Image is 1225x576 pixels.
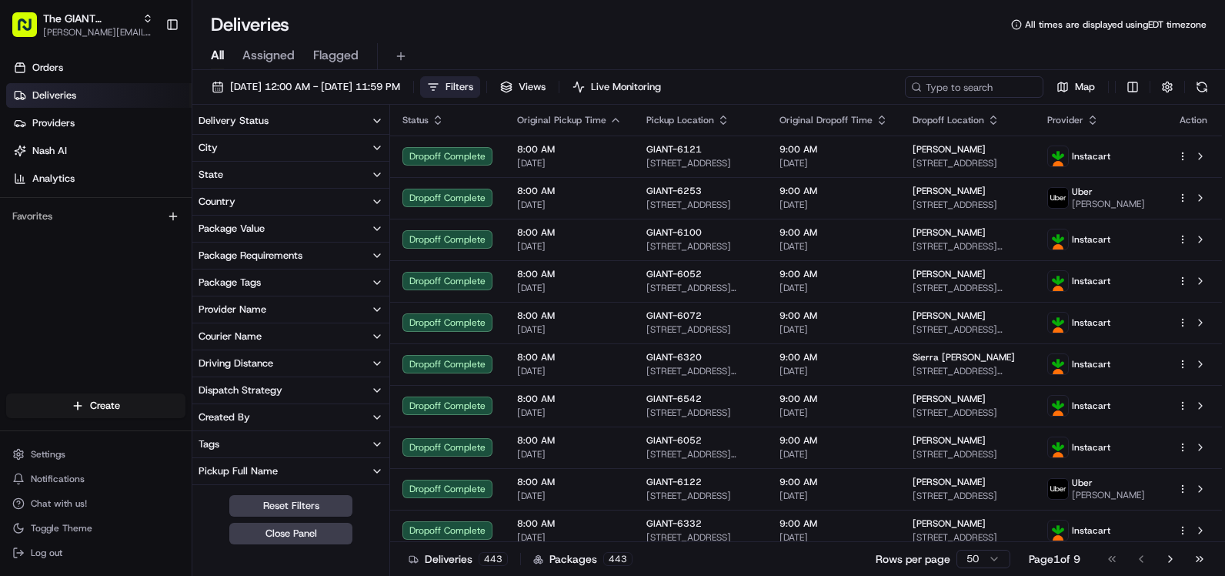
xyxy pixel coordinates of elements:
[199,195,235,209] div: Country
[1048,188,1068,208] img: profile_uber_ahold_partner.png
[603,552,633,566] div: 443
[6,468,185,490] button: Notifications
[15,62,280,86] p: Welcome 👋
[1048,354,1068,374] img: profile_instacart_ahold_partner.png
[779,157,888,169] span: [DATE]
[646,393,702,405] span: GIANT-6542
[779,185,888,197] span: 9:00 AM
[646,517,702,530] span: GIANT-6332
[591,80,661,94] span: Live Monitoring
[1075,80,1095,94] span: Map
[229,523,352,544] button: Close Panel
[913,114,984,126] span: Dropoff Location
[1072,233,1110,246] span: Instacart
[779,282,888,294] span: [DATE]
[1072,358,1110,370] span: Instacart
[517,282,622,294] span: [DATE]
[199,410,250,424] div: Created By
[517,185,622,197] span: 8:00 AM
[779,490,888,502] span: [DATE]
[6,83,192,108] a: Deliveries
[6,166,192,191] a: Analytics
[1072,198,1145,210] span: [PERSON_NAME]
[199,114,269,128] div: Delivery Status
[242,46,295,65] span: Assigned
[199,437,219,451] div: Tags
[31,223,118,239] span: Knowledge Base
[779,476,888,488] span: 9:00 AM
[199,357,273,370] div: Driving Distance
[9,217,124,245] a: 📗Knowledge Base
[6,517,185,539] button: Toggle Theme
[913,351,1015,363] span: Sierra [PERSON_NAME]
[199,383,282,397] div: Dispatch Strategy
[646,476,702,488] span: GIANT-6122
[517,351,622,363] span: 8:00 AM
[31,547,62,559] span: Log out
[646,226,702,239] span: GIANT-6100
[876,551,950,567] p: Rows per page
[779,268,888,280] span: 9:00 AM
[1048,271,1068,291] img: profile_instacart_ahold_partner.png
[32,172,75,186] span: Analytics
[913,407,1022,419] span: [STREET_ADDRESS]
[779,531,888,544] span: [DATE]
[517,268,622,280] span: 8:00 AM
[199,168,223,182] div: State
[913,282,1022,294] span: [STREET_ADDRESS][PERSON_NAME]
[205,76,407,98] button: [DATE] 12:00 AM - [DATE] 11:59 PM
[646,448,755,460] span: [STREET_ADDRESS][PERSON_NAME]
[192,162,389,188] button: State
[517,310,622,322] span: 8:00 AM
[779,240,888,253] span: [DATE]
[566,76,668,98] button: Live Monitoring
[192,108,389,134] button: Delivery Status
[1048,229,1068,249] img: profile_instacart_ahold_partner.png
[402,114,429,126] span: Status
[519,80,546,94] span: Views
[646,114,714,126] span: Pickup Location
[646,323,755,336] span: [STREET_ADDRESS]
[192,189,389,215] button: Country
[779,517,888,530] span: 9:00 AM
[517,393,622,405] span: 8:00 AM
[905,76,1043,98] input: Type to search
[199,141,218,155] div: City
[229,495,352,517] button: Reset Filters
[913,393,986,405] span: [PERSON_NAME]
[913,323,1022,336] span: [STREET_ADDRESS][PERSON_NAME]
[199,330,262,343] div: Courier Name
[192,216,389,242] button: Package Value
[32,61,63,75] span: Orders
[646,240,755,253] span: [STREET_ADDRESS]
[192,350,389,377] button: Driving Distance
[913,476,986,488] span: [PERSON_NAME]
[517,490,622,502] span: [DATE]
[6,393,185,418] button: Create
[779,393,888,405] span: 9:00 AM
[517,517,622,530] span: 8:00 AM
[913,268,986,280] span: [PERSON_NAME]
[130,225,142,237] div: 💻
[913,185,986,197] span: [PERSON_NAME]
[192,377,389,404] button: Dispatch Strategy
[646,407,755,419] span: [STREET_ADDRESS]
[913,490,1022,502] span: [STREET_ADDRESS]
[262,152,280,170] button: Start new chat
[52,147,252,162] div: Start new chat
[124,217,253,245] a: 💻API Documentation
[479,552,508,566] div: 443
[6,542,185,564] button: Log out
[517,240,622,253] span: [DATE]
[1072,400,1110,412] span: Instacart
[153,261,186,273] span: Pylon
[517,199,622,211] span: [DATE]
[192,296,389,323] button: Provider Name
[6,493,185,514] button: Chat with us!
[15,147,43,175] img: 1736555255976-a54dd68f-1ca7-489b-9aae-adbdc363a1c4
[779,323,888,336] span: [DATE]
[517,448,622,460] span: [DATE]
[446,80,473,94] span: Filters
[1029,551,1080,567] div: Page 1 of 9
[1048,396,1068,416] img: profile_instacart_ahold_partner.png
